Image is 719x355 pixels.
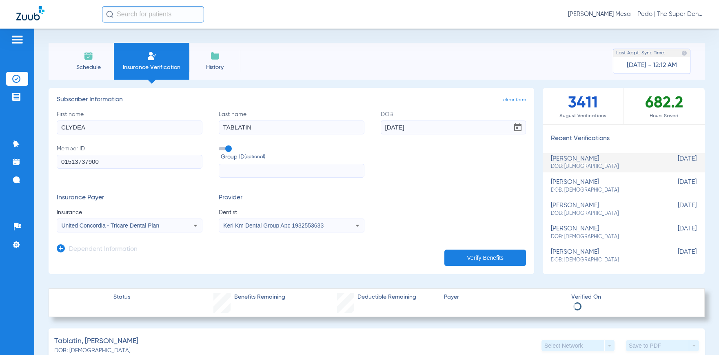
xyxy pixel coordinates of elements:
span: DOB: [DEMOGRAPHIC_DATA] [551,210,656,217]
h3: Insurance Payer [57,194,202,202]
div: [PERSON_NAME] [551,248,656,263]
img: Schedule [84,51,93,61]
span: DOB: [DEMOGRAPHIC_DATA] [551,233,656,241]
span: History [195,63,234,71]
span: United Concordia - Tricare Dental Plan [62,222,160,229]
input: Member ID [57,155,202,169]
label: First name [57,110,202,134]
span: Verified On [571,293,692,301]
div: [PERSON_NAME] [551,155,656,170]
span: [DATE] [656,155,697,170]
span: Payer [444,293,564,301]
span: DOB: [DEMOGRAPHIC_DATA] [551,187,656,194]
h3: Recent Verifications [543,135,705,143]
input: First name [57,121,202,134]
span: August Verifications [543,112,623,120]
img: Search Icon [106,11,113,18]
div: 682.2 [624,88,705,124]
span: Insurance Verification [120,63,183,71]
span: Tablatin, [PERSON_NAME] [54,336,138,346]
span: DOB: [DEMOGRAPHIC_DATA] [551,163,656,170]
span: [DATE] [656,225,697,240]
img: Manual Insurance Verification [147,51,157,61]
h3: Subscriber Information [57,96,526,104]
span: Last Appt. Sync Time: [616,49,665,57]
span: DOB: [DEMOGRAPHIC_DATA] [54,346,131,355]
span: [DATE] [656,179,697,194]
img: last sync help info [681,50,687,56]
iframe: Chat Widget [678,316,719,355]
h3: Provider [219,194,364,202]
input: Search for patients [102,6,204,22]
span: Schedule [69,63,108,71]
button: Verify Benefits [444,250,526,266]
span: DOB: [DEMOGRAPHIC_DATA] [551,257,656,264]
div: [PERSON_NAME] [551,225,656,240]
span: [DATE] - 12:12 AM [627,61,677,69]
span: Keri Km Dental Group Apc 1932553633 [223,222,324,229]
span: [PERSON_NAME] Mesa - Pedo | The Super Dentists [568,10,703,18]
input: DOBOpen calendar [381,121,526,134]
span: Benefits Remaining [234,293,285,301]
span: Insurance [57,208,202,217]
div: 3411 [543,88,624,124]
span: Group ID [221,153,364,161]
h3: Dependent Information [69,246,138,254]
span: Deductible Remaining [357,293,416,301]
span: [DATE] [656,202,697,217]
div: [PERSON_NAME] [551,202,656,217]
label: DOB [381,110,526,134]
span: clear form [503,96,526,104]
span: [DATE] [656,248,697,263]
input: Last name [219,121,364,134]
label: Member ID [57,145,202,178]
label: Last name [219,110,364,134]
small: (optional) [244,153,265,161]
span: Hours Saved [624,112,705,120]
div: [PERSON_NAME] [551,179,656,194]
span: Dentist [219,208,364,217]
button: Open calendar [510,119,526,136]
img: hamburger-icon [11,35,24,45]
img: Zuub Logo [16,6,44,20]
img: History [210,51,220,61]
span: Status [113,293,130,301]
